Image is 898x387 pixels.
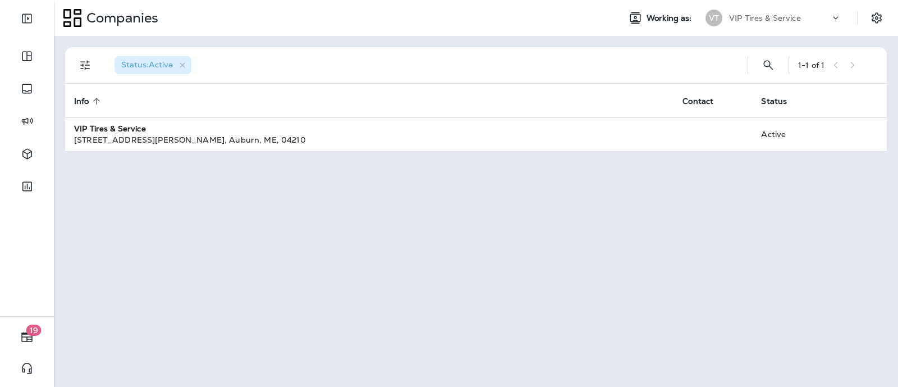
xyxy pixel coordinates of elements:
span: Contact [682,96,728,106]
button: Expand Sidebar [11,7,43,30]
span: Status [761,97,787,106]
div: Status:Active [114,56,191,74]
button: Filters [74,54,97,76]
strong: VIP Tires & Service [74,124,146,134]
div: 1 - 1 of 1 [798,61,824,70]
span: Status : Active [121,60,173,70]
span: Info [74,96,104,106]
div: VT [705,10,722,26]
div: [STREET_ADDRESS][PERSON_NAME] , Auburn , ME , 04210 [74,134,665,145]
span: Contact [682,97,713,106]
button: 19 [11,326,43,348]
span: Status [761,96,801,106]
td: Active [752,117,826,151]
p: Companies [82,10,158,26]
button: Settings [867,8,887,28]
span: Info [74,97,89,106]
span: 19 [26,325,42,336]
button: Search Companies [757,54,780,76]
p: VIP Tires & Service [729,13,801,22]
span: Working as: [647,13,694,23]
